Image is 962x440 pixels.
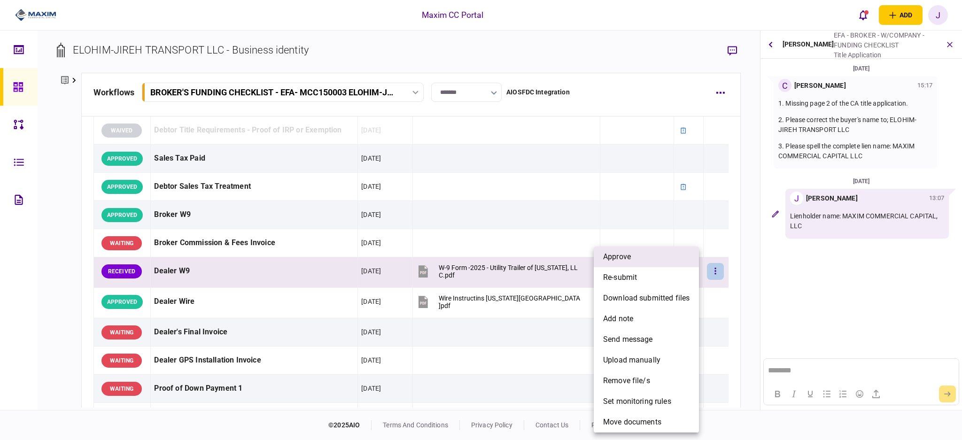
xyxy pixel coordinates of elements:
[603,293,690,304] span: download submitted files
[603,251,631,262] span: approve
[603,375,650,386] span: remove file/s
[4,8,191,16] body: Rich Text Area. Press ALT-0 for help.
[603,272,637,283] span: re-submit
[603,417,661,428] span: Move documents
[603,334,653,345] span: send message
[603,355,660,366] span: upload manually
[603,313,633,324] span: add note
[603,396,671,407] span: set monitoring rules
